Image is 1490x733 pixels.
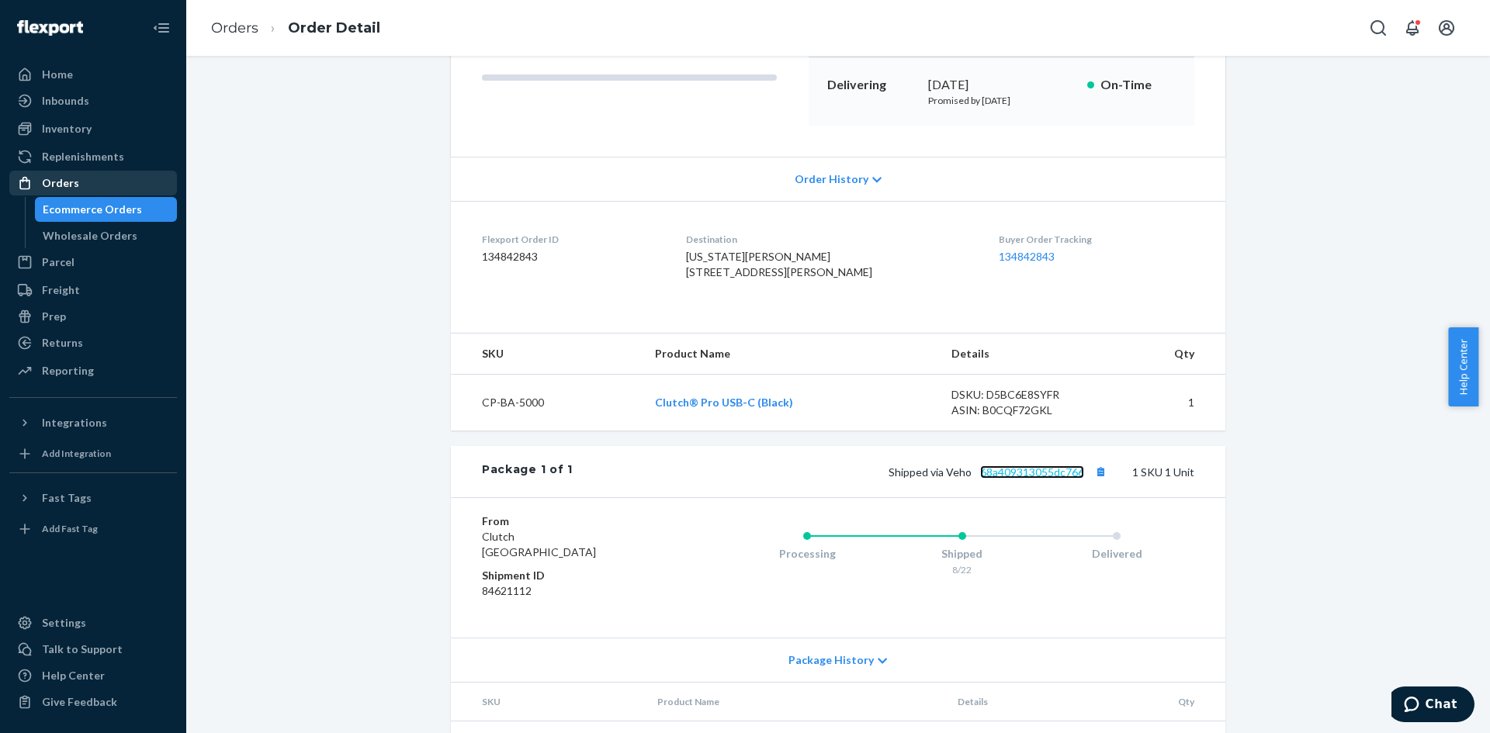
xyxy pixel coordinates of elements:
iframe: Opens a widget where you can chat to one of our agents [1391,686,1474,725]
a: Reporting [9,358,177,383]
a: Returns [9,330,177,355]
button: Fast Tags [9,486,177,510]
button: Integrations [9,410,177,435]
a: Add Fast Tag [9,517,177,541]
dt: From [482,513,667,529]
div: Inventory [42,121,92,137]
div: Integrations [42,415,107,430]
a: Parcel [9,250,177,275]
th: SKU [451,683,645,721]
span: Clutch [GEOGRAPHIC_DATA] [482,530,596,558]
div: Give Feedback [42,694,117,710]
th: Product Name [643,334,939,375]
dt: Buyer Order Tracking [999,233,1194,246]
a: Orders [211,19,258,36]
span: Order History [795,171,868,187]
div: Settings [42,615,86,631]
div: Add Integration [42,447,111,460]
a: Home [9,62,177,87]
span: Shipped via Veho [889,465,1111,479]
a: Wholesale Orders [35,223,178,248]
a: Help Center [9,663,177,688]
td: CP-BA-5000 [451,375,643,431]
p: On-Time [1100,76,1176,94]
ol: breadcrumbs [199,5,393,51]
a: Ecommerce Orders [35,197,178,222]
th: Details [939,334,1110,375]
div: Returns [42,335,83,351]
div: Help Center [42,668,105,683]
a: Inbounds [9,88,177,113]
button: Help Center [1448,327,1478,406]
th: Qty [1110,334,1225,375]
p: Delivering [827,76,916,94]
div: Wholesale Orders [43,228,137,244]
a: Order Detail [288,19,380,36]
div: Freight [42,282,80,298]
div: Processing [729,546,885,562]
dt: Flexport Order ID [482,233,661,246]
th: Qty [1115,683,1225,721]
div: Inbounds [42,93,89,109]
div: 1 SKU 1 Unit [573,462,1194,482]
dd: 84621112 [482,583,667,599]
th: SKU [451,334,643,375]
th: Details [945,683,1116,721]
a: 68a409313055dc766 [980,465,1084,479]
dt: Shipment ID [482,568,667,583]
button: Open Search Box [1363,12,1394,43]
div: 8/22 [885,563,1040,576]
div: DSKU: D5BC6E8SYFR [951,387,1097,403]
div: Parcel [42,254,74,270]
button: Talk to Support [9,637,177,662]
div: Talk to Support [42,641,123,657]
p: Promised by [DATE] [928,94,1075,107]
td: 1 [1110,375,1225,431]
a: Freight [9,278,177,303]
div: Orders [42,175,79,191]
div: Add Fast Tag [42,522,98,535]
div: Shipped [885,546,1040,562]
span: Package History [788,652,874,668]
a: Settings [9,610,177,635]
img: Flexport logo [17,20,83,36]
button: Give Feedback [9,690,177,714]
div: Replenishments [42,149,124,164]
button: Copy tracking number [1090,462,1111,482]
button: Open notifications [1397,12,1428,43]
a: Replenishments [9,144,177,169]
a: Clutch® Pro USB-C (Black) [655,396,793,409]
button: Open account menu [1431,12,1462,43]
a: Add Integration [9,441,177,466]
div: Ecommerce Orders [43,202,142,217]
th: Product Name [645,683,944,721]
div: Home [42,67,73,82]
a: Inventory [9,116,177,141]
a: 134842843 [999,250,1055,263]
a: Orders [9,171,177,195]
div: Reporting [42,363,94,379]
dd: 134842843 [482,249,661,265]
a: Prep [9,304,177,329]
div: [DATE] [928,76,1075,94]
div: Delivered [1039,546,1194,562]
div: Fast Tags [42,490,92,506]
span: [US_STATE][PERSON_NAME] [STREET_ADDRESS][PERSON_NAME] [686,250,872,278]
button: Close Navigation [146,12,177,43]
div: Package 1 of 1 [482,462,573,482]
div: ASIN: B0CQF72GKL [951,403,1097,418]
dt: Destination [686,233,975,246]
div: Prep [42,309,66,324]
